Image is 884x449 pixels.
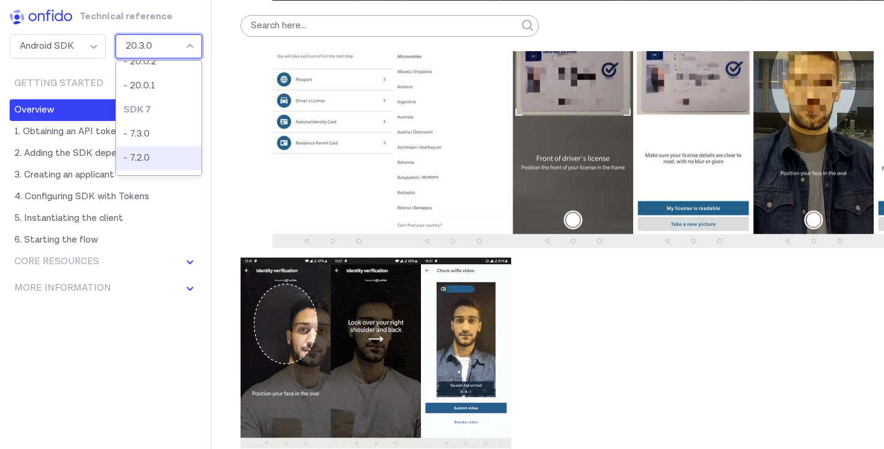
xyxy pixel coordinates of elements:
button: More information [10,277,202,299]
input: Search here… [241,15,539,37]
button: Core Resources [10,251,202,273]
li: - 20.0.2 [116,50,201,74]
a: 2. Adding the SDK dependency [10,143,202,164]
div: 20.3.0 [115,34,202,58]
div: SDK 7 [123,103,194,117]
button: Getting Started [10,73,202,94]
a: Overview [10,99,202,121]
li: - 20.0.1 [116,74,201,98]
a: 1. Obtaining an API token [10,121,202,143]
a: 5. Instantiating the client [10,208,202,229]
img: Various views from the SDK [241,258,511,448]
li: - 7.2.0 [116,146,201,170]
img: svg+xml;base64,PHN2ZyBoZWlnaHQ9IjE2IiB2aWV3Qm94PSIwIDAgMTYgMTYiIHdpZHRoPSIxNiIgeG1sbnM9Imh0dHA6Ly... [183,281,197,296]
a: 6. Starting the flow [10,229,202,251]
button: Submit your search query. [517,1,539,51]
a: 4. Configuring SDK with Tokens [10,186,202,208]
img: svg+xml;base64,PHN2ZyBoZWlnaHQ9IjE2IiB2aWV3Qm94PSIwIDAgMTYgMTYiIHdpZHRoPSIxNiIgeG1sbnM9Imh0dHA6Ly... [183,255,197,269]
h1: Technical reference [79,10,141,29]
img: h8y2NZtIVQ2cQAAAABJRU5ErkJggg== [10,10,72,25]
li: - 7.3.0 [116,122,201,146]
a: 3. Creating an applicant [10,164,202,186]
div: Android SDK [10,34,106,58]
